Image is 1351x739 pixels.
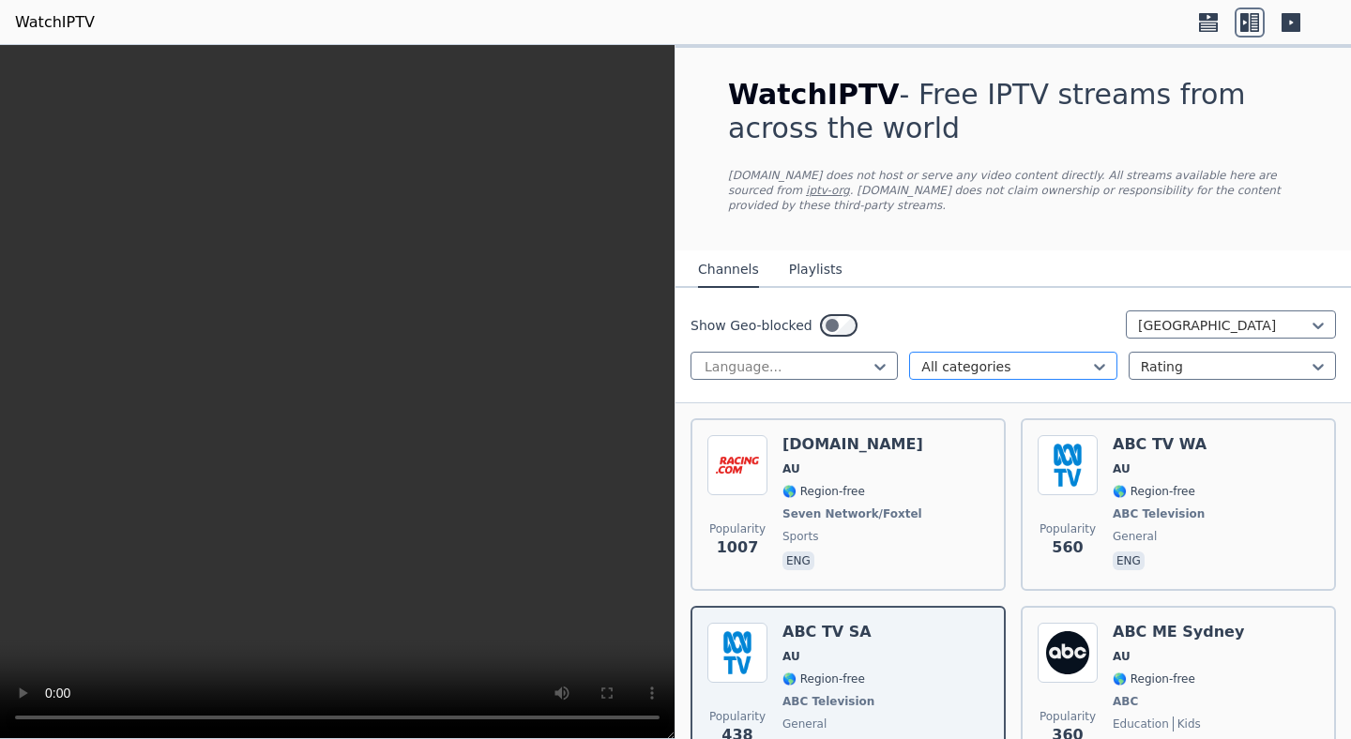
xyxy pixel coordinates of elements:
[782,551,814,570] p: eng
[1113,484,1195,499] span: 🌎 Region-free
[1113,506,1205,521] span: ABC Television
[782,484,865,499] span: 🌎 Region-free
[717,536,759,559] span: 1007
[1052,536,1083,559] span: 560
[1113,649,1131,664] span: AU
[782,506,922,521] span: Seven Network/Foxtel
[782,649,800,664] span: AU
[728,78,900,111] span: WatchIPTV
[728,168,1298,213] p: [DOMAIN_NAME] does not host or serve any video content directly. All streams available here are s...
[782,435,926,454] h6: [DOMAIN_NAME]
[15,11,95,34] a: WatchIPTV
[691,316,812,335] label: Show Geo-blocked
[1038,623,1098,683] img: ABC ME Sydney
[709,709,766,724] span: Popularity
[1113,694,1138,709] span: ABC
[782,671,865,686] span: 🌎 Region-free
[1038,435,1098,495] img: ABC TV WA
[1113,716,1169,731] span: education
[698,252,759,288] button: Channels
[789,252,842,288] button: Playlists
[782,529,818,544] span: sports
[1113,529,1157,544] span: general
[782,623,878,641] h6: ABC TV SA
[1113,461,1131,476] span: AU
[782,461,800,476] span: AU
[782,694,874,709] span: ABC Television
[1113,551,1145,570] p: eng
[1173,716,1201,731] span: kids
[806,184,850,197] a: iptv-org
[1040,709,1096,724] span: Popularity
[1040,521,1096,536] span: Popularity
[709,521,766,536] span: Popularity
[728,78,1298,145] h1: - Free IPTV streams from across the world
[707,623,767,683] img: ABC TV SA
[1113,435,1208,454] h6: ABC TV WA
[1113,623,1244,641] h6: ABC ME Sydney
[1113,671,1195,686] span: 🌎 Region-free
[782,716,827,731] span: general
[707,435,767,495] img: Racing.com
